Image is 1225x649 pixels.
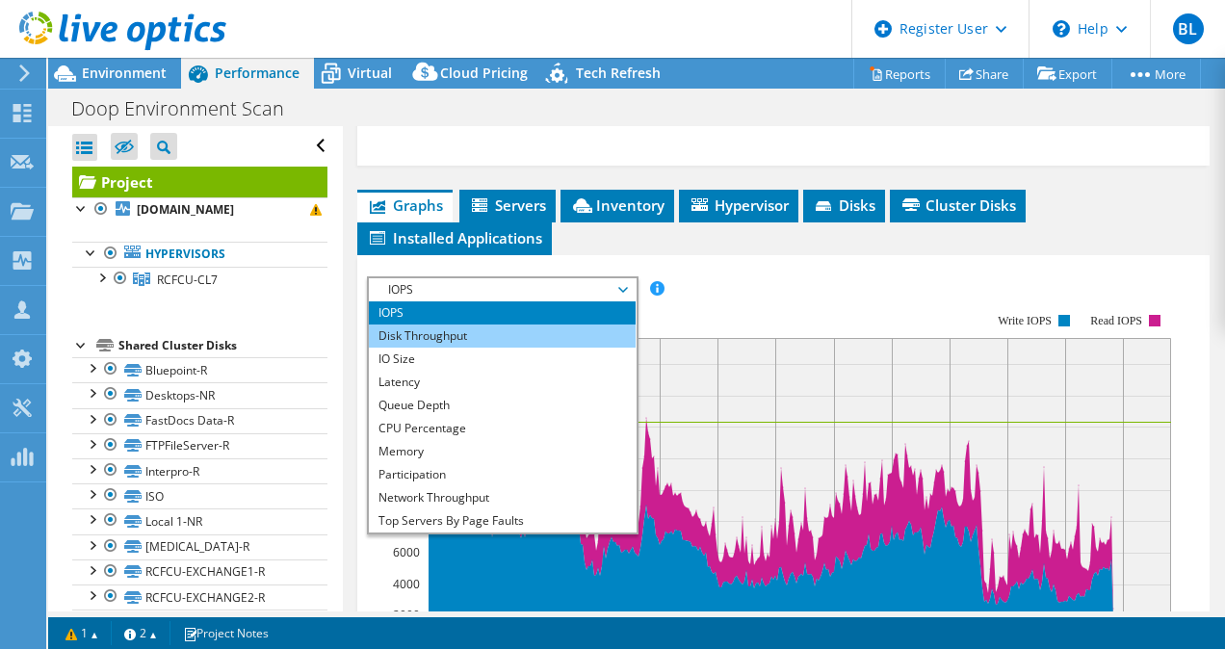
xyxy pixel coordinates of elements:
span: Tech Refresh [576,64,661,82]
span: Virtual [348,64,392,82]
a: Project Notes [169,621,282,645]
a: FastDocs Data-R [72,408,327,433]
a: Project [72,167,327,197]
a: FTPFileServer-R [72,433,327,458]
span: Cluster Disks [899,195,1016,215]
li: Memory [369,440,636,463]
li: Latency [369,371,636,394]
a: Export [1023,59,1112,89]
svg: \n [1053,20,1070,38]
span: Graphs [367,195,443,215]
a: ESXSyslog-NR [72,610,327,635]
a: RCFCU-EXCHANGE2-R [72,584,327,610]
a: [DOMAIN_NAME] [72,197,327,222]
li: Network Throughput [369,486,636,509]
span: Performance [215,64,300,82]
text: 2000 [393,607,420,623]
li: Participation [369,463,636,486]
a: 1 [52,621,112,645]
div: Shared Cluster Disks [118,334,327,357]
a: RCFCU-EXCHANGE1-R [72,559,327,584]
span: BL [1173,13,1204,44]
a: Reports [853,59,946,89]
a: RCFCU-CL7 [72,267,327,292]
li: Disk Throughput [369,324,636,348]
a: Share [945,59,1024,89]
span: Disks [813,195,875,215]
span: Installed Applications [367,228,542,247]
text: Write IOPS [998,314,1052,327]
span: IOPS [378,278,626,301]
span: Environment [82,64,167,82]
h1: Doop Environment Scan [63,98,314,119]
span: Inventory [570,195,665,215]
span: RCFCU-CL7 [157,272,218,288]
a: ISO [72,483,327,508]
span: Hypervisor [689,195,789,215]
a: 2 [111,621,170,645]
li: IOPS [369,301,636,324]
a: Local 1-NR [72,508,327,533]
text: Read IOPS [1090,314,1142,327]
a: Desktops-NR [72,382,327,407]
a: More [1111,59,1201,89]
a: Hypervisors [72,242,327,267]
span: Servers [469,195,546,215]
li: Queue Depth [369,394,636,417]
li: IO Size [369,348,636,371]
a: Interpro-R [72,458,327,483]
li: Top Servers By Page Faults [369,509,636,532]
li: CPU Percentage [369,417,636,440]
span: Cloud Pricing [440,64,528,82]
text: 4000 [393,576,420,592]
a: [MEDICAL_DATA]-R [72,534,327,559]
b: [DOMAIN_NAME] [137,201,234,218]
text: 6000 [393,544,420,560]
a: Bluepoint-R [72,357,327,382]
